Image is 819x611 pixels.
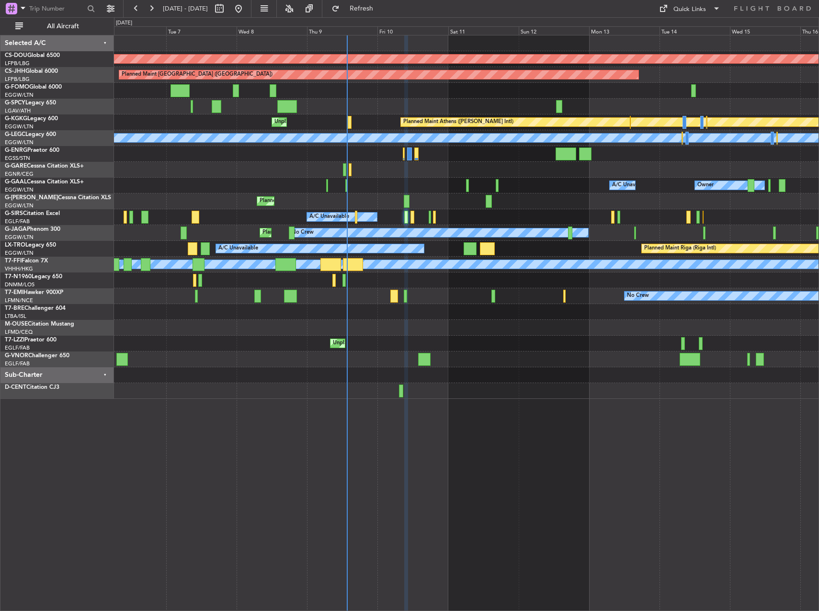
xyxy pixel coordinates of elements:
[5,321,28,327] span: M-OUSE
[292,226,314,240] div: No Crew
[5,179,27,185] span: G-GAAL
[627,289,649,303] div: No Crew
[5,84,62,90] a: G-FOMOGlobal 6000
[25,23,101,30] span: All Aircraft
[5,321,74,327] a: M-OUSECitation Mustang
[5,123,34,130] a: EGGW/LTN
[5,337,57,343] a: T7-LZZIPraetor 600
[5,53,60,58] a: CS-DOUGlobal 6500
[5,234,34,241] a: EGGW/LTN
[5,68,25,74] span: CS-JHH
[5,100,56,106] a: G-SPCYLegacy 650
[5,195,58,201] span: G-[PERSON_NAME]
[5,179,84,185] a: G-GAALCessna Citation XLS+
[5,242,25,248] span: LX-TRO
[5,274,32,280] span: T7-N1960
[5,344,30,351] a: EGLF/FAB
[5,249,34,257] a: EGGW/LTN
[218,241,258,256] div: A/C Unavailable
[377,26,448,35] div: Fri 10
[262,226,413,240] div: Planned Maint [GEOGRAPHIC_DATA] ([GEOGRAPHIC_DATA])
[11,19,104,34] button: All Aircraft
[5,163,84,169] a: G-GARECessna Citation XLS+
[5,132,25,137] span: G-LEGC
[5,132,56,137] a: G-LEGCLegacy 600
[403,115,513,129] div: Planned Maint Athens ([PERSON_NAME] Intl)
[5,281,34,288] a: DNMM/LOS
[5,107,31,114] a: LGAV/ATH
[5,290,63,295] a: T7-EMIHawker 900XP
[5,385,59,390] a: D-CENTCitation CJ3
[5,218,30,225] a: EGLF/FAB
[5,337,24,343] span: T7-LZZI
[5,53,27,58] span: CS-DOU
[612,178,652,192] div: A/C Unavailable
[730,26,800,35] div: Wed 15
[327,1,385,16] button: Refresh
[589,26,660,35] div: Mon 13
[5,313,26,320] a: LTBA/ISL
[5,60,30,67] a: LFPB/LBG
[307,26,377,35] div: Thu 9
[29,1,84,16] input: Trip Number
[116,19,132,27] div: [DATE]
[5,163,27,169] span: G-GARE
[5,195,111,201] a: G-[PERSON_NAME]Cessna Citation XLS
[5,305,66,311] a: T7-BREChallenger 604
[5,258,22,264] span: T7-FFI
[5,202,34,209] a: EGGW/LTN
[660,26,730,35] div: Tue 14
[333,336,490,351] div: Unplanned Maint [GEOGRAPHIC_DATA] ([GEOGRAPHIC_DATA])
[96,26,166,35] div: Mon 6
[260,194,410,208] div: Planned Maint [GEOGRAPHIC_DATA] ([GEOGRAPHIC_DATA])
[5,274,62,280] a: T7-N1960Legacy 650
[5,139,34,146] a: EGGW/LTN
[448,26,519,35] div: Sat 11
[274,115,395,129] div: Unplanned Maint [GEOGRAPHIC_DATA] (Ataturk)
[5,242,56,248] a: LX-TROLegacy 650
[5,76,30,83] a: LFPB/LBG
[5,290,23,295] span: T7-EMI
[5,211,60,216] a: G-SIRSCitation Excel
[5,116,58,122] a: G-KGKGLegacy 600
[5,385,26,390] span: D-CENT
[5,353,28,359] span: G-VNOR
[5,91,34,99] a: EGGW/LTN
[5,147,27,153] span: G-ENRG
[166,26,237,35] div: Tue 7
[309,210,349,224] div: A/C Unavailable
[5,258,48,264] a: T7-FFIFalcon 7X
[5,147,59,153] a: G-ENRGPraetor 600
[5,305,24,311] span: T7-BRE
[5,170,34,178] a: EGNR/CEG
[5,353,69,359] a: G-VNORChallenger 650
[5,186,34,193] a: EGGW/LTN
[237,26,307,35] div: Wed 8
[5,265,33,272] a: VHHH/HKG
[163,4,208,13] span: [DATE] - [DATE]
[5,226,60,232] a: G-JAGAPhenom 300
[5,360,30,367] a: EGLF/FAB
[341,5,382,12] span: Refresh
[5,297,33,304] a: LFMN/NCE
[5,100,25,106] span: G-SPCY
[5,155,30,162] a: EGSS/STN
[5,84,29,90] span: G-FOMO
[5,211,23,216] span: G-SIRS
[5,68,58,74] a: CS-JHHGlobal 6000
[519,26,589,35] div: Sun 12
[122,68,273,82] div: Planned Maint [GEOGRAPHIC_DATA] ([GEOGRAPHIC_DATA])
[5,226,27,232] span: G-JAGA
[5,116,27,122] span: G-KGKG
[5,328,33,336] a: LFMD/CEQ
